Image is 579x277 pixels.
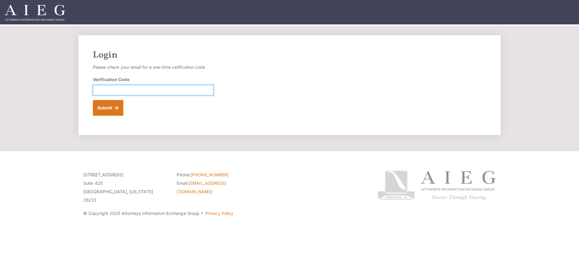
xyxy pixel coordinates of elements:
[201,213,203,216] span: ·
[177,181,226,194] a: [EMAIL_ADDRESS][DOMAIN_NAME]
[191,172,229,177] a: [PHONE_NUMBER]
[93,76,129,83] label: Verification Code
[378,171,496,200] img: Attorneys Information Exchange Group logo
[205,211,233,216] a: Privacy Policy
[5,5,65,21] img: Attorneys Information Exchange Group
[93,63,214,71] p: Please check your email for a one-time verification code
[93,50,486,61] h2: Login
[83,171,168,204] p: [STREET_ADDRESS] Suite 425 [GEOGRAPHIC_DATA], [US_STATE] 35233
[177,179,261,196] li: Email:
[177,171,261,179] li: Phone:
[83,209,355,218] p: © Copyright 2025 Attorneys Information Exchange Group
[93,100,123,116] button: Submit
